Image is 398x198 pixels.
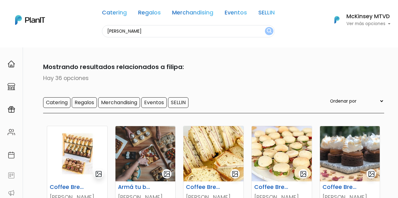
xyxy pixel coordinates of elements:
h6: Coffee Break 1 [46,184,87,190]
input: Merchandising [98,97,140,108]
p: Mostrando resultados relacionados a filipa: [14,62,384,72]
input: SELLIN [168,97,188,108]
img: gallery-light [163,170,171,178]
img: thumb_PHOTO-2021-09-21-17-07-51portada.jpg [252,126,312,181]
img: gallery-light [95,170,102,178]
img: thumb_PHOTO-2021-09-21-17-07-49portada.jpg [183,126,244,181]
h6: Coffee Break 3 [250,184,292,190]
input: Catering [43,97,70,108]
img: gallery-light [232,170,239,178]
a: Merchandising [172,10,213,18]
img: gallery-light [368,170,375,178]
img: PlanIt Logo [330,13,344,27]
img: partners-52edf745621dab592f3b2c58e3bca9d71375a7ef29c3b500c9f145b62cc070d4.svg [8,189,15,197]
p: Hay 36 opciones [14,74,384,82]
img: calendar-87d922413cdce8b2cf7b7f5f62616a5cf9e4887200fb71536465627b3292af00.svg [8,151,15,159]
h6: Armá tu brunch [114,184,156,190]
img: PlanIt Logo [15,15,45,25]
img: gallery-light [300,170,307,178]
a: SELLIN [258,10,275,18]
a: Eventos [225,10,247,18]
p: Ver más opciones [346,22,390,26]
img: people-662611757002400ad9ed0e3c099ab2801c6687ba6c219adb57efc949bc21e19d.svg [8,128,15,136]
a: Regalos [138,10,161,18]
input: Eventos [141,97,167,108]
h6: Coffee Break 4 [319,184,360,190]
button: PlanIt Logo McKinsey MTVD Ver más opciones [326,12,390,28]
img: thumb_image__copia___copia___copia_-Photoroom__1_.jpg [47,126,107,181]
img: thumb_68955751_411426702909541_5879258490458170290_n.jpg [320,126,380,181]
img: search_button-432b6d5273f82d61273b3651a40e1bd1b912527efae98b1b7a1b2c0702e16a8d.svg [267,28,272,34]
input: Buscá regalos, desayunos, y más [102,25,275,37]
h6: McKinsey MTVD [346,14,390,19]
img: marketplace-4ceaa7011d94191e9ded77b95e3339b90024bf715f7c57f8cf31f2d8c509eaba.svg [8,83,15,90]
img: campaigns-02234683943229c281be62815700db0a1741e53638e28bf9629b52c665b00959.svg [8,106,15,113]
img: feedback-78b5a0c8f98aac82b08bfc38622c3050aee476f2c9584af64705fc4e61158814.svg [8,172,15,179]
img: thumb_image00028__2_.jpeg [115,126,176,181]
input: Regalos [72,97,97,108]
img: home-e721727adea9d79c4d83392d1f703f7f8bce08238fde08b1acbfd93340b81755.svg [8,60,15,68]
h6: Coffee Break 2 [182,184,224,190]
a: Catering [102,10,127,18]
